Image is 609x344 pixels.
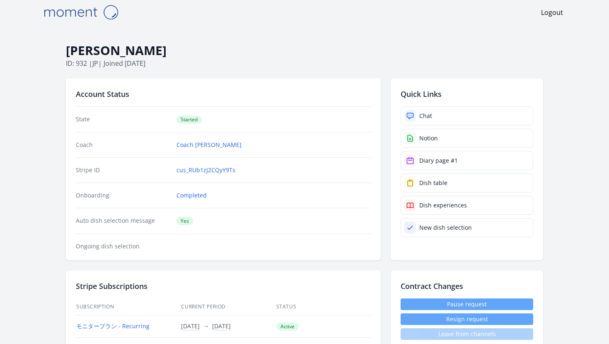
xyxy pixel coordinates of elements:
div: Chat [419,112,432,120]
h2: Contract Changes [401,280,533,292]
a: Coach [PERSON_NAME] [176,141,242,149]
button: Resign request [401,313,533,325]
dt: Auto dish selection message [76,217,170,225]
span: Yes [176,217,193,225]
a: Diary page #1 [401,151,533,170]
th: Status [276,298,371,315]
a: New dish selection [401,218,533,237]
a: cus_RUb1zJ2CQyY9Ts [176,166,235,174]
button: [DATE] [212,322,231,330]
a: Dish table [401,173,533,192]
span: Started [176,115,202,124]
p: ID: 932 | | Joined [DATE] [66,58,543,68]
a: Logout [541,7,563,17]
dt: Onboarding [76,191,170,200]
div: Notion [419,134,438,142]
a: Completed [176,191,207,200]
div: New dish selection [419,224,472,232]
th: Subscription [76,298,181,315]
a: Chat [401,106,533,125]
div: Diary page #1 [419,156,458,165]
dt: Stripe ID [76,166,170,174]
div: Dish experiences [419,201,467,209]
div: Dish table [419,179,447,187]
h1: [PERSON_NAME] [66,43,543,58]
a: Pause request [401,298,533,310]
h2: Quick Links [401,88,533,100]
dt: Coach [76,141,170,149]
span: Leave from channels [401,328,533,340]
a: Dish experiences [401,196,533,215]
dt: State [76,115,170,124]
span: Active [276,322,299,331]
h2: Account Status [76,88,371,100]
span: jp [92,59,98,68]
th: Current Period [181,298,275,315]
button: [DATE] [181,322,200,330]
dt: Ongoing dish selection [76,242,170,250]
h2: Stripe Subscriptions [76,280,371,292]
span: → [203,322,209,330]
img: Moment [39,2,122,23]
a: Notion [401,129,533,148]
a: モニタープラン - Recurring [76,322,150,330]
